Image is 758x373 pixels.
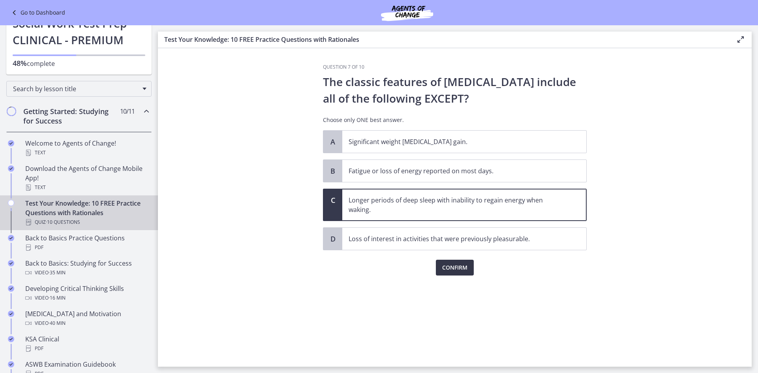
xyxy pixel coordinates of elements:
i: Completed [8,260,14,266]
span: · 40 min [49,319,66,328]
div: Search by lesson title [6,81,152,97]
span: Search by lesson title [13,84,139,93]
i: Completed [8,311,14,317]
span: Confirm [442,263,467,272]
div: Developing Critical Thinking Skills [25,284,148,303]
p: Loss of interest in activities that were previously pleasurable. [349,234,564,244]
p: complete [13,58,145,68]
img: Agents of Change Social Work Test Prep [360,3,454,22]
div: Video [25,319,148,328]
span: C [328,195,338,205]
div: Quiz [25,217,148,227]
div: [MEDICAL_DATA] and Motivation [25,309,148,328]
h3: Test Your Knowledge: 10 FREE Practice Questions with Rationales [164,35,723,44]
span: · 16 min [49,293,66,303]
div: PDF [25,243,148,252]
div: KSA Clinical [25,334,148,353]
h2: Getting Started: Studying for Success [23,107,120,126]
div: Video [25,268,148,277]
p: Fatigue or loss of energy reported on most days. [349,166,564,176]
span: B [328,166,338,176]
div: Back to Basics: Studying for Success [25,259,148,277]
div: Welcome to Agents of Change! [25,139,148,157]
p: Longer periods of deep sleep with inability to regain energy when waking. [349,195,564,214]
i: Completed [8,361,14,367]
h3: Question 7 of 10 [323,64,587,70]
i: Completed [8,285,14,292]
div: PDF [25,344,148,353]
i: Completed [8,235,14,241]
div: Text [25,183,148,192]
i: Completed [8,140,14,146]
p: Significant weight [MEDICAL_DATA] gain. [349,137,564,146]
i: Completed [8,165,14,172]
button: Confirm [436,260,474,276]
span: D [328,234,338,244]
span: 48% [13,58,27,68]
a: Go to Dashboard [9,8,65,17]
div: Video [25,293,148,303]
i: Completed [8,336,14,342]
div: Text [25,148,148,157]
div: Back to Basics Practice Questions [25,233,148,252]
div: Test Your Knowledge: 10 FREE Practice Questions with Rationales [25,199,148,227]
span: · 10 Questions [46,217,80,227]
p: Choose only ONE best answer. [323,116,587,124]
span: 10 / 11 [120,107,135,116]
span: · 35 min [49,268,66,277]
p: The classic features of [MEDICAL_DATA] include all of the following EXCEPT? [323,73,587,107]
div: Download the Agents of Change Mobile App! [25,164,148,192]
span: A [328,137,338,146]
